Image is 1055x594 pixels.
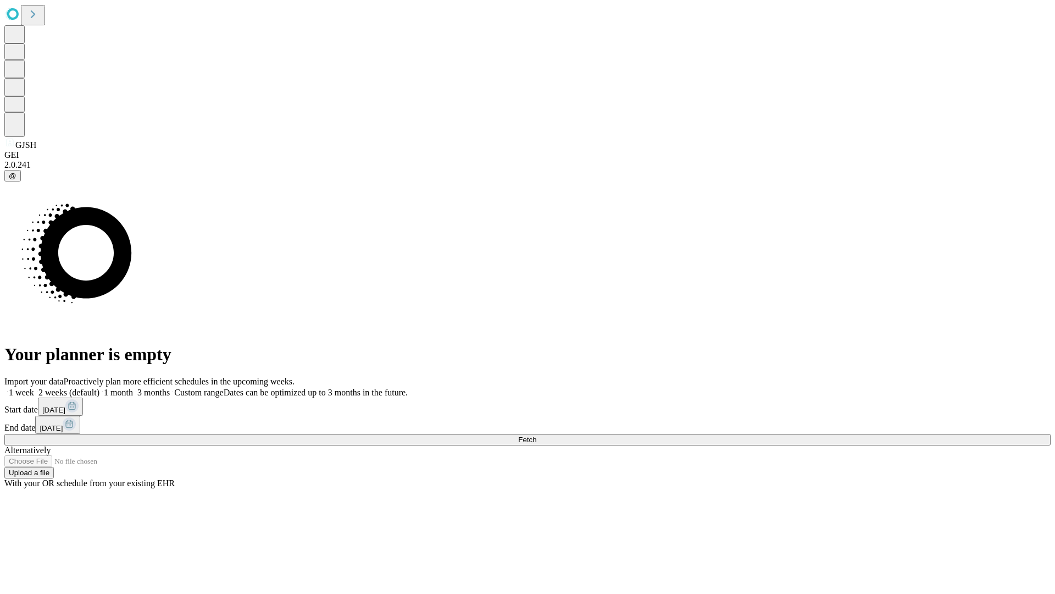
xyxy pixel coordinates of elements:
button: [DATE] [38,398,83,416]
div: Start date [4,398,1051,416]
span: With your OR schedule from your existing EHR [4,479,175,488]
span: Fetch [518,436,536,444]
span: 1 month [104,388,133,397]
button: Upload a file [4,467,54,479]
div: End date [4,416,1051,434]
span: @ [9,172,16,180]
span: Proactively plan more efficient schedules in the upcoming weeks. [64,377,295,386]
span: Alternatively [4,446,51,455]
span: [DATE] [40,424,63,432]
span: 2 weeks (default) [38,388,99,397]
div: 2.0.241 [4,160,1051,170]
span: Dates can be optimized up to 3 months in the future. [224,388,408,397]
span: Import your data [4,377,64,386]
span: [DATE] [42,406,65,414]
button: @ [4,170,21,182]
span: 3 months [137,388,170,397]
div: GEI [4,150,1051,160]
button: Fetch [4,434,1051,446]
span: 1 week [9,388,34,397]
button: [DATE] [35,416,80,434]
span: GJSH [15,140,36,150]
span: Custom range [174,388,223,397]
h1: Your planner is empty [4,344,1051,365]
